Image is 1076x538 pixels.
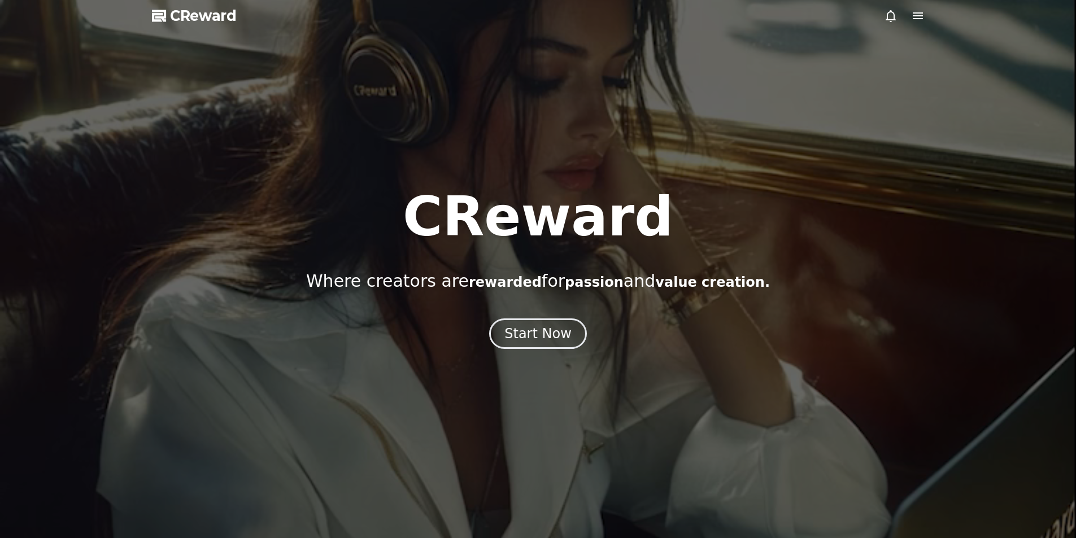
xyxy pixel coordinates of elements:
[565,274,624,290] span: passion
[655,274,770,290] span: value creation.
[504,325,572,343] div: Start Now
[489,330,587,340] a: Start Now
[403,190,673,244] h1: CReward
[469,274,542,290] span: rewarded
[152,7,237,25] a: CReward
[306,271,770,291] p: Where creators are for and
[170,7,237,25] span: CReward
[489,318,587,349] button: Start Now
